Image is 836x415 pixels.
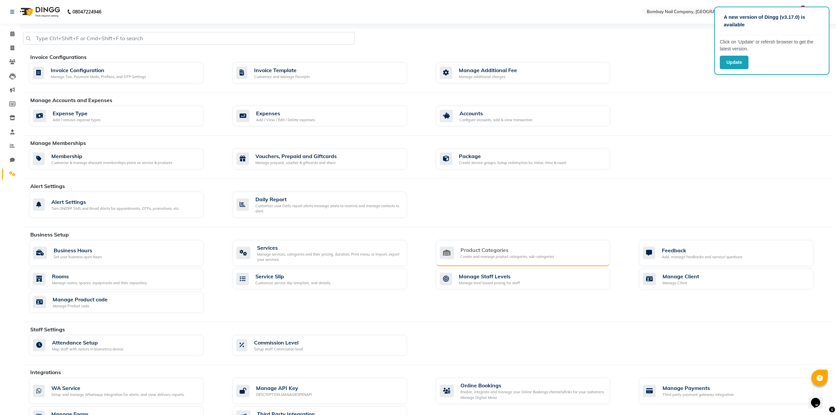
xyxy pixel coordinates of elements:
div: Attendance Setup [52,339,123,346]
a: Manage Staff LevelsManage level based pricing for staff [436,269,630,290]
div: Invoice Configuration [51,66,146,74]
div: Add / View / Edit / Delete expenses [256,117,315,123]
div: Create and manage product categories, sub-categories [460,254,554,260]
a: Service SlipCustomize service slip template, and details. [233,269,426,290]
div: Customize and Manage Receipts [254,74,310,80]
a: RoomsManage rooms, spaces, equipments and their capacities. [29,269,223,290]
a: Manage Additional FeeManage additional charges [436,63,630,83]
p: A new version of Dingg (v3.17.0) is available [724,14,820,28]
div: Manage rooms, spaces, equipments and their capacities. [52,280,147,286]
div: Accounts [459,109,532,117]
a: WA ServiceSetup and manage Whatsapp Integration for alerts, and view delivery reports. [29,378,223,404]
a: Manage ClientManage Client [639,269,833,290]
div: Vouchers, Prepaid and Giftcards [255,152,337,160]
div: Manage Tax, Payment Mode, Prefixes, and OTP Settings [51,74,146,80]
div: Third party payment gateway integration [663,392,734,398]
img: logo [17,3,62,21]
a: Alert SettingsTurn ON/OFF SMS and Email Alerts for appointments, OTPs, promotions, etc. [29,192,223,218]
p: Click on ‘Update’ or refersh browser to get the latest version. [720,39,824,52]
a: AccountsConfigure accounts, add & view transaction [436,106,630,126]
div: Membership [51,152,172,160]
div: Online Bookings [460,381,605,389]
div: Manage Product code [53,295,108,303]
div: Manage prepaid, voucher & giftcards and share [255,160,337,166]
div: Manage Additional Fee [459,66,517,74]
div: Package [459,152,566,160]
a: Vouchers, Prepaid and GiftcardsManage prepaid, voucher & giftcards and share [233,149,426,169]
div: Daily Report [255,195,402,203]
div: Services [257,244,402,252]
div: Commission Level [254,339,303,346]
div: Expenses [256,109,315,117]
a: ExpensesAdd / View / Edit / Delete expenses [233,106,426,126]
iframe: chat widget [808,389,829,408]
div: Product Categories [460,246,554,254]
a: Invoice ConfigurationManage Tax, Payment Mode, Prefixes, and OTP Settings [29,63,223,83]
a: Daily ReportCustomize your Daily report alerts message (stats to receive) and manage contacts to ... [233,192,426,218]
div: Invoice Template [254,66,310,74]
div: Customize your Daily report alerts message (stats to receive) and manage contacts to alert. [255,203,402,214]
div: Setup staff Commission level [254,346,303,352]
div: Manage level based pricing for staff [459,280,520,286]
div: Enable, integrate and manage your Online Bookings channels/links for your customers. Manage Digit... [460,389,605,400]
div: Manage Product code [53,303,108,309]
a: Manage PaymentsThird party payment gateway integration [639,378,833,404]
div: WA Service [51,384,185,392]
a: Attendance SetupMap staff with names in biometrics device [29,335,223,356]
b: 08047224946 [72,3,101,21]
div: Feedback [662,246,742,254]
div: Create service groups, Setup redemption by Value, time & count [459,160,566,166]
input: Type Ctrl+Shift+F or Cmd+Shift+F to search [23,32,355,44]
div: Rooms [52,272,147,280]
a: Invoice TemplateCustomize and Manage Receipts [233,63,426,83]
div: Expense Type [53,109,100,117]
div: Manage Staff Levels [459,272,520,280]
div: Business Hours [54,246,102,254]
div: Manage Client [663,280,699,286]
a: FeedbackAdd, manage feedbacks and surveys' questions [639,240,833,266]
div: Manage API Key [256,384,312,392]
div: Set your business open hours [54,254,102,260]
div: Customize service slip template, and details. [255,280,331,286]
div: Manage services, categories and their pricing, duration. Print menu, or import, export your servi... [257,252,402,263]
div: Manage Payments [663,384,734,392]
button: Update [720,56,748,69]
a: Commission LevelSetup staff Commission level [233,335,426,356]
a: Business HoursSet your business open hours [29,240,223,266]
div: Manage additional charges [459,74,517,80]
div: DESCRIPTION.MANAGEOPENAPI [256,392,312,398]
a: PackageCreate service groups, Setup redemption by Value, time & count [436,149,630,169]
div: Add, manage feedbacks and surveys' questions [662,254,742,260]
a: Manage API KeyDESCRIPTION.MANAGEOPENAPI [233,378,426,404]
div: Alert Settings [51,198,179,206]
a: Online BookingsEnable, integrate and manage your Online Bookings channels/links for your customer... [436,378,630,404]
div: Turn ON/OFF SMS and Email Alerts for appointments, OTPs, promotions, etc. [51,206,179,211]
div: Customise & manage discount memberships plans on service & products [51,160,172,166]
span: 1 [801,6,805,10]
a: Product CategoriesCreate and manage product categories, sub-categories [436,240,630,266]
div: Setup and manage Whatsapp Integration for alerts, and view delivery reports. [51,392,185,398]
div: Add / remove expense types [53,117,100,123]
div: Service Slip [255,272,331,280]
a: Expense TypeAdd / remove expense types [29,106,223,126]
a: MembershipCustomise & manage discount memberships plans on service & products [29,149,223,169]
a: Manage Product codeManage Product code [29,292,223,313]
a: ServicesManage services, categories and their pricing, duration. Print menu, or import, export yo... [233,240,426,266]
div: Map staff with names in biometrics device [52,346,123,352]
div: Manage Client [663,272,699,280]
div: Configure accounts, add & view transaction [459,117,532,123]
